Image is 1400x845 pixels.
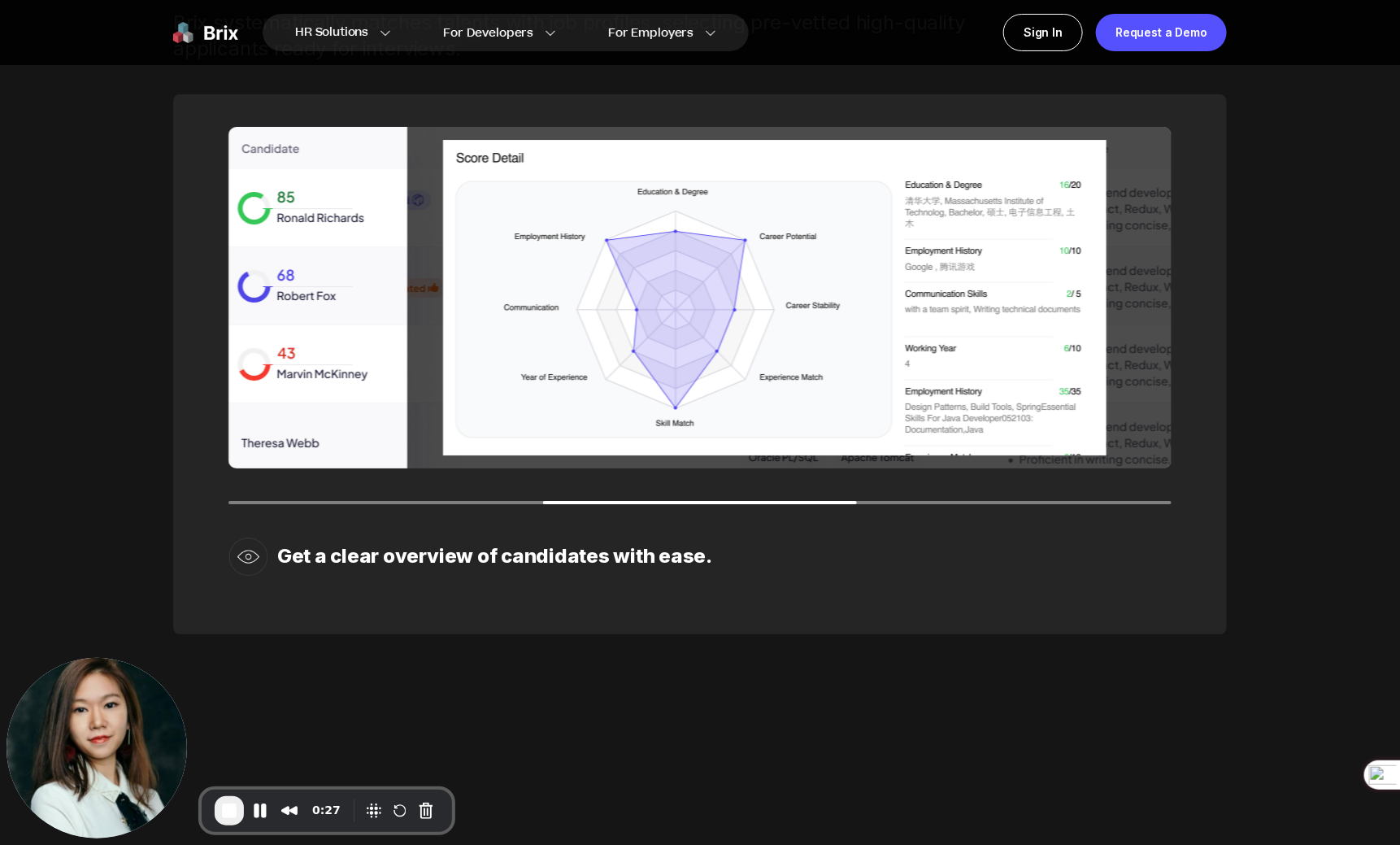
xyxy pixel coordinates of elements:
img: avatar [228,127,1172,468]
span: For Developers [443,24,533,41]
div: Get a clear overview of candidates with ease. [277,543,712,569]
span: HR Solutions [295,20,368,46]
a: Request a Demo [1096,14,1227,51]
span: For Employers [608,24,693,41]
a: Sign In [1003,14,1083,51]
